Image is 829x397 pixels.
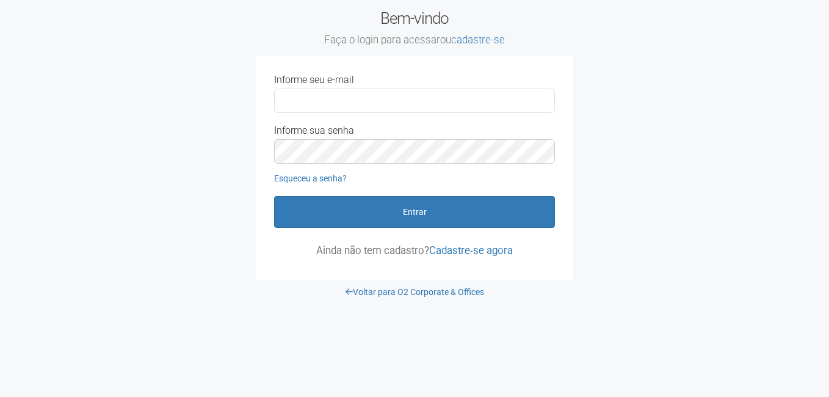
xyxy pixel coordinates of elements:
[274,173,347,183] a: Esqueceu a senha?
[274,245,555,256] p: Ainda não tem cadastro?
[429,244,513,257] a: Cadastre-se agora
[274,75,354,86] label: Informe seu e-mail
[274,125,354,136] label: Informe sua senha
[256,9,573,47] h2: Bem-vindo
[256,34,573,47] small: Faça o login para acessar
[440,34,505,46] span: ou
[451,34,505,46] a: cadastre-se
[346,287,484,297] a: Voltar para O2 Corporate & Offices
[274,196,555,228] button: Entrar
